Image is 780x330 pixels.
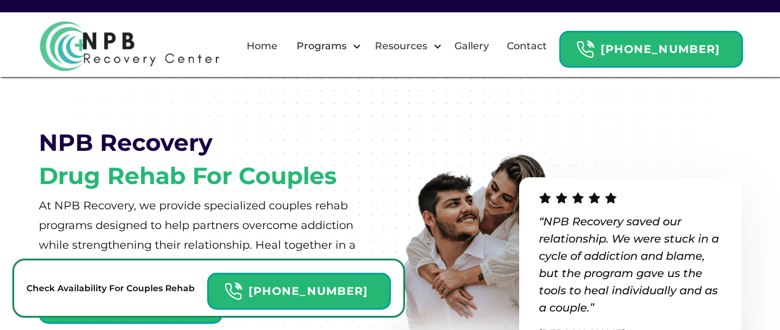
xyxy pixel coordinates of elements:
[286,26,364,66] div: Programs
[27,281,195,296] p: Check Availability For Couples Rehab
[207,267,391,310] a: Header Calendar Icons[PHONE_NUMBER]
[447,26,496,66] a: Gallery
[239,26,285,66] a: Home
[39,129,213,156] h1: NPB Recovery
[39,196,372,275] p: At NPB Recovery, we provide specialized couples rehab programs designed to help partners overcome...
[499,26,554,66] a: Contact
[364,26,445,66] div: Resources
[294,39,350,54] div: Programs
[372,39,430,54] div: Resources
[576,40,594,59] img: Header Calendar Icons
[248,284,368,298] strong: [PHONE_NUMBER]
[224,282,242,301] img: Header Calendar Icons
[539,213,721,316] p: “NPB Recovery saved our relationship. We were stuck in a cycle of addiction and blame, but the pr...
[559,25,743,68] a: Header Calendar Icons[PHONE_NUMBER]
[601,42,720,56] strong: [PHONE_NUMBER]
[39,163,337,190] h1: Drug Rehab For Couples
